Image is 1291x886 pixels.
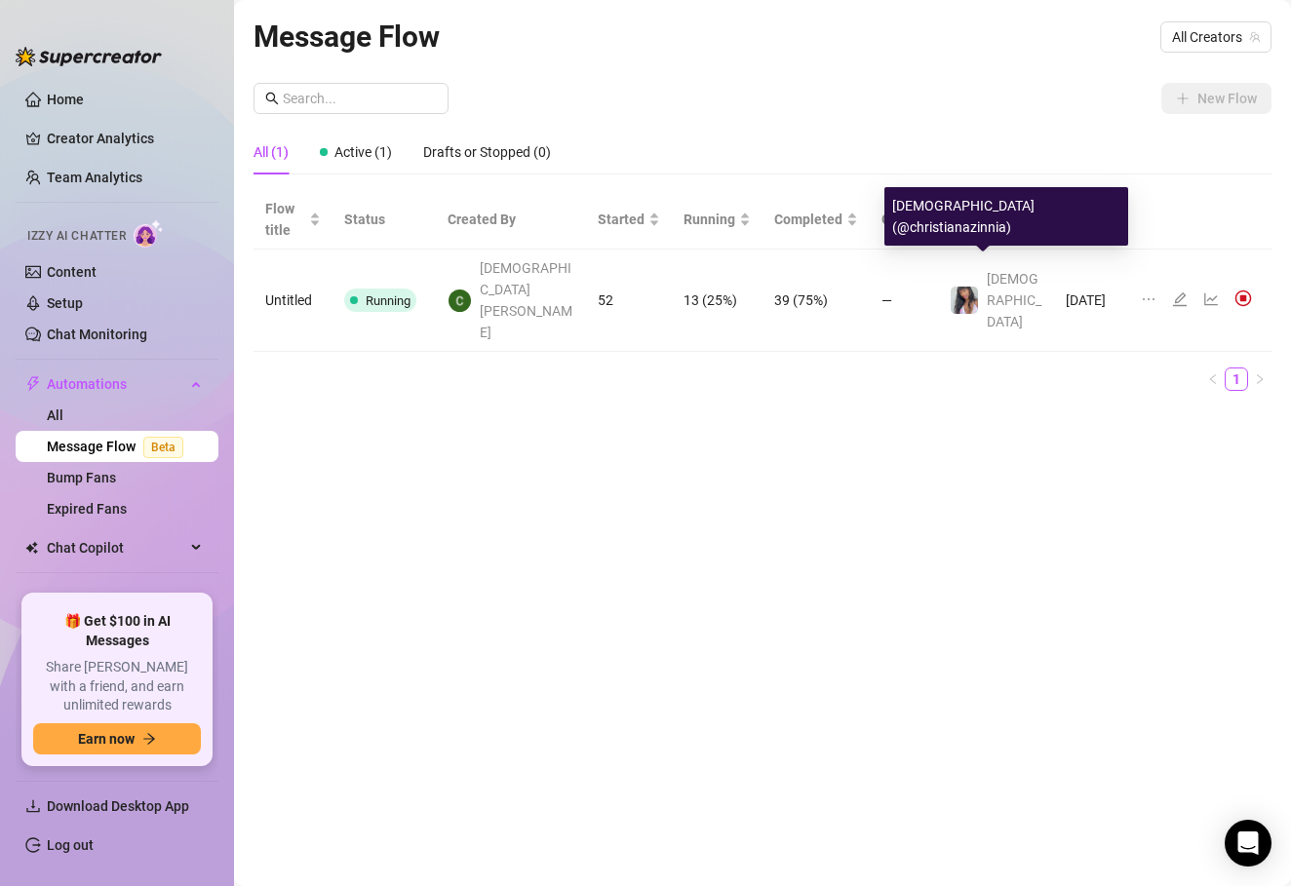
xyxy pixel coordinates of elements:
span: Chat Copilot [47,532,185,563]
a: Team Analytics [47,170,142,185]
span: line-chart [1203,291,1219,307]
a: Expired Fans [47,501,127,517]
th: Started [586,190,672,250]
span: Download Desktop App [47,798,189,814]
button: New Flow [1161,83,1271,114]
a: 1 [1226,368,1247,390]
span: Completed [774,209,842,230]
th: Status [333,190,436,250]
span: Share [PERSON_NAME] with a friend, and earn unlimited rewards [33,658,201,715]
th: Created By [436,190,586,250]
td: 52 [586,250,672,352]
td: Untitled [254,250,333,352]
button: left [1201,367,1225,391]
span: search [265,92,279,105]
span: [DEMOGRAPHIC_DATA] [987,271,1041,329]
li: Next Page [1248,367,1271,391]
a: Content [47,264,97,280]
th: Goal [870,190,938,250]
img: logo-BBDzfeDw.svg [16,47,162,66]
input: Search... [283,88,437,109]
img: AI Chatter [134,219,164,248]
td: — [870,250,938,352]
a: Message FlowBeta [47,439,191,454]
span: Running [366,293,411,308]
a: All [47,407,63,423]
td: [DATE] [1054,250,1129,352]
a: Chat Monitoring [47,327,147,342]
span: Goal [881,209,911,230]
span: All Creators [1172,22,1260,52]
span: Started [598,209,645,230]
span: Active (1) [334,144,392,160]
div: All (1) [254,141,289,163]
button: Earn nowarrow-right [33,723,201,754]
div: [DEMOGRAPHIC_DATA] (@christianazinnia) [884,187,1128,246]
span: team [1249,31,1261,43]
li: 1 [1225,367,1248,391]
a: Home [47,92,84,107]
span: ellipsis [1141,291,1156,307]
span: arrow-right [142,732,156,746]
img: svg%3e [1234,289,1252,307]
td: 13 (25%) [672,250,763,352]
img: Chat Copilot [25,541,38,555]
a: Setup [47,295,83,311]
th: Flow title [254,190,333,250]
span: Automations [47,368,185,400]
th: Running [672,190,763,250]
article: Message Flow [254,14,440,59]
a: Creator Analytics [47,123,203,154]
span: [DEMOGRAPHIC_DATA][PERSON_NAME] [480,257,574,343]
span: download [25,798,41,814]
div: Drafts or Stopped (0) [423,141,551,163]
span: thunderbolt [25,376,41,392]
th: Completed [763,190,870,250]
li: Previous Page [1201,367,1225,391]
a: Log out [47,837,94,853]
span: right [1254,373,1266,385]
a: Bump Fans [47,470,116,485]
span: Flow title [265,198,305,241]
img: Christiana [951,287,978,314]
span: Earn now [78,731,135,747]
span: left [1207,373,1219,385]
td: 39 (75%) [763,250,870,352]
span: edit [1172,291,1188,307]
span: Beta [143,437,183,458]
img: Christiana Zinnia [449,289,471,312]
span: Izzy AI Chatter [27,227,126,246]
button: right [1248,367,1271,391]
span: Running [684,209,735,230]
div: Open Intercom Messenger [1225,820,1271,867]
span: 🎁 Get $100 in AI Messages [33,612,201,650]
